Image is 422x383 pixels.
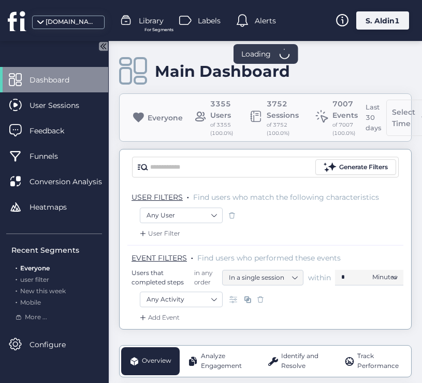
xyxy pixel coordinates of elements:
[16,273,17,283] span: .
[20,264,50,272] span: Everyone
[147,292,216,307] nz-select-item: Any Activity
[25,312,47,322] span: More ...
[30,151,74,162] span: Funnels
[30,339,81,350] span: Configure
[138,228,180,239] div: User Filter
[16,262,17,272] span: .
[308,272,331,283] span: within
[356,11,409,30] div: S. Aldin1
[339,162,388,172] div: Generate Filters
[281,351,328,371] span: Identify and Resolve
[30,74,85,86] span: Dashboard
[30,176,118,187] span: Conversion Analysis
[192,268,219,286] span: in any order
[16,285,17,295] span: .
[315,159,396,175] button: Generate Filters
[30,100,95,111] span: User Sessions
[132,253,187,263] span: EVENT FILTERS
[144,26,173,33] span: For Segments
[197,253,341,263] span: Find users who performed these events
[241,48,271,60] span: Loading
[139,15,164,26] span: Library
[155,62,290,81] div: Main Dashboard
[255,15,276,26] span: Alerts
[20,298,41,306] span: Mobile
[372,269,397,285] nz-select-item: Minutes
[147,208,216,223] nz-select-item: Any User
[142,356,171,366] span: Overview
[193,193,379,202] span: Find users who match the following characteristics
[20,287,66,295] span: New this week
[138,312,180,323] div: Add Event
[16,296,17,306] span: .
[132,193,183,202] span: USER FILTERS
[46,17,97,27] div: [DOMAIN_NAME]
[198,15,221,26] span: Labels
[357,351,401,371] span: Track Performance
[132,268,190,286] span: Users that completed steps
[187,190,189,201] span: .
[11,244,102,256] div: Recent Segments
[229,270,297,285] nz-select-item: In a single session
[30,201,82,213] span: Heatmaps
[20,276,49,283] span: user filter
[201,351,251,371] span: Analyze Engagement
[191,251,193,262] span: .
[30,125,80,136] span: Feedback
